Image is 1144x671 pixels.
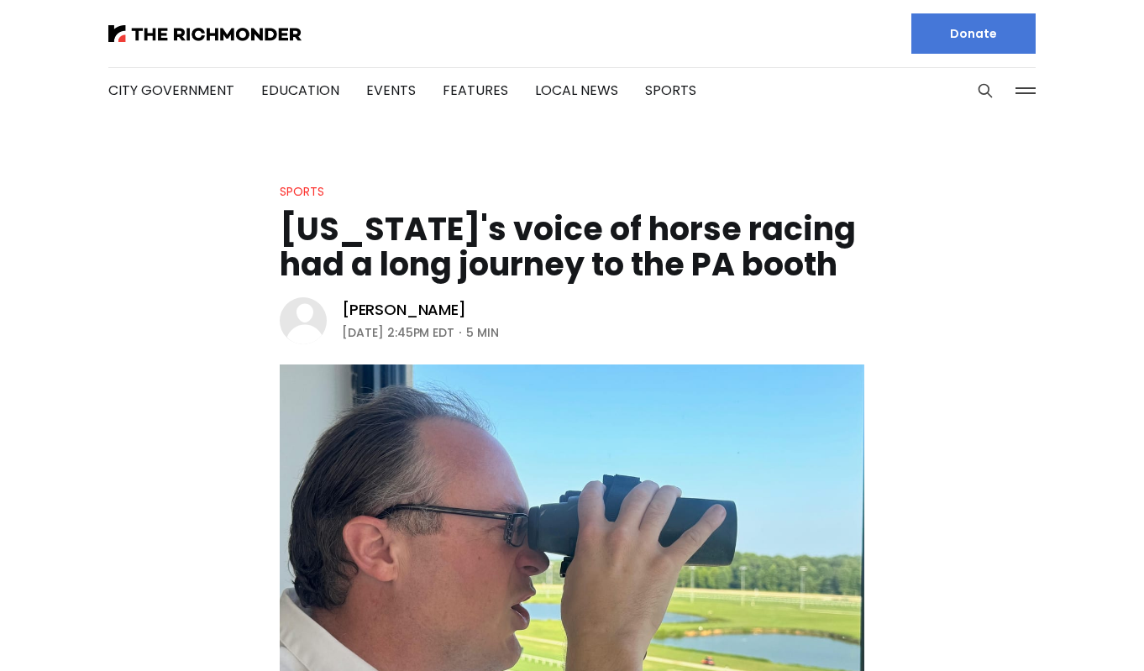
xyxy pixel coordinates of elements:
[466,322,499,343] span: 5 min
[280,212,864,282] h1: [US_STATE]'s voice of horse racing had a long journey to the PA booth
[342,322,454,343] time: [DATE] 2:45PM EDT
[342,300,466,320] a: [PERSON_NAME]
[911,13,1036,54] a: Donate
[366,81,416,100] a: Events
[973,78,998,103] button: Search this site
[108,81,234,100] a: City Government
[108,25,302,42] img: The Richmonder
[645,81,696,100] a: Sports
[535,81,618,100] a: Local News
[280,183,324,200] a: Sports
[443,81,508,100] a: Features
[261,81,339,100] a: Education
